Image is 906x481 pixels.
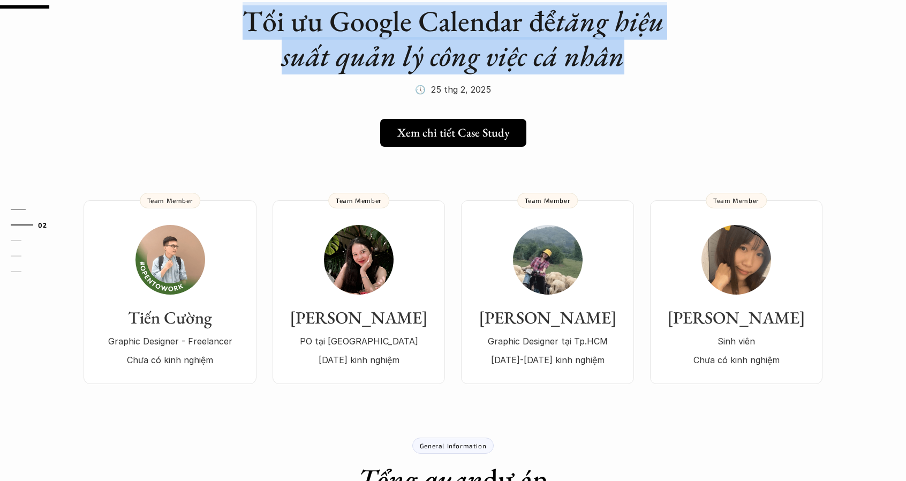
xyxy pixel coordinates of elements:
p: [DATE] kinh nghiệm [283,352,434,368]
a: 02 [11,219,62,231]
p: Team Member [525,197,571,204]
p: 🕔 25 thg 2, 2025 [415,81,491,97]
p: Team Member [336,197,382,204]
p: Graphic Designer - Freelancer [94,333,246,349]
p: Sinh viên [661,333,812,349]
p: PO tại [GEOGRAPHIC_DATA] [283,333,434,349]
h3: [PERSON_NAME] [472,307,623,328]
p: Team Member [713,197,759,204]
p: General Information [420,442,486,449]
h3: [PERSON_NAME] [661,307,812,328]
h1: Tối ưu Google Calendar để [239,4,667,73]
h3: [PERSON_NAME] [283,307,434,328]
a: [PERSON_NAME]PO tại [GEOGRAPHIC_DATA][DATE] kinh nghiệmTeam Member [273,200,445,384]
p: Chưa có kinh nghiệm [661,352,812,368]
p: Team Member [147,197,193,204]
em: tăng hiệu suất quản lý công việc cá nhân [282,2,670,74]
p: Graphic Designer tại Tp.HCM [472,333,623,349]
a: [PERSON_NAME]Graphic Designer tại Tp.HCM[DATE]-[DATE] kinh nghiệmTeam Member [461,200,634,384]
a: Xem chi tiết Case Study [380,119,526,147]
p: [DATE]-[DATE] kinh nghiệm [472,352,623,368]
h5: Xem chi tiết Case Study [397,126,510,140]
a: Tiến CườngGraphic Designer - FreelancerChưa có kinh nghiệmTeam Member [84,200,256,384]
p: Chưa có kinh nghiệm [94,352,246,368]
strong: 02 [38,221,47,229]
h3: Tiến Cường [94,307,246,328]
